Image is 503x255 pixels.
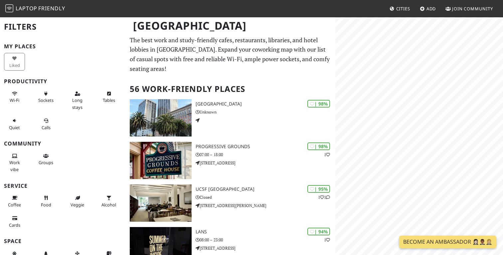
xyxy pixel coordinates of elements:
button: Groups [36,150,57,168]
h2: Filters [4,17,122,37]
button: Alcohol [98,192,119,210]
a: Become an Ambassador 🤵🏻‍♀️🤵🏾‍♂️🤵🏼‍♀️ [399,236,496,248]
span: Friendly [38,5,65,12]
span: Video/audio calls [42,125,51,130]
span: Laptop [16,5,37,12]
span: Power sockets [38,97,54,103]
p: 08:00 – 23:00 [196,237,335,243]
span: Alcohol [101,202,116,208]
button: Tables [98,88,119,106]
p: [STREET_ADDRESS] [196,160,335,166]
a: Progressive Grounds | 98% 1 Progressive Grounds 07:00 – 18:00 [STREET_ADDRESS] [126,142,335,179]
a: One Market Plaza | 98% [GEOGRAPHIC_DATA] Unknown [126,99,335,136]
button: Calls [36,115,57,133]
h3: My Places [4,43,122,50]
h3: [GEOGRAPHIC_DATA] [196,101,335,107]
img: UCSF Mission Bay FAMRI Library [130,184,192,222]
button: Long stays [67,88,88,113]
a: Join Community [443,3,496,15]
h3: Service [4,183,122,189]
button: Wi-Fi [4,88,25,106]
span: Add [426,6,436,12]
button: Work vibe [4,150,25,175]
span: Coffee [8,202,21,208]
h3: Community [4,140,122,147]
button: Cards [4,213,25,230]
p: [STREET_ADDRESS][PERSON_NAME] [196,202,335,209]
img: One Market Plaza [130,99,192,136]
span: Veggie [71,202,84,208]
span: Food [41,202,51,208]
p: 1 [324,151,330,158]
img: Progressive Grounds [130,142,192,179]
span: Long stays [72,97,83,110]
span: Work-friendly tables [103,97,115,103]
a: UCSF Mission Bay FAMRI Library | 95% 11 UCSF [GEOGRAPHIC_DATA] Closed [STREET_ADDRESS][PERSON_NAME] [126,184,335,222]
div: | 98% [307,100,330,108]
h3: Progressive Grounds [196,144,335,149]
a: LaptopFriendly LaptopFriendly [5,3,65,15]
button: Coffee [4,192,25,210]
h3: LANS [196,229,335,235]
span: Cities [396,6,410,12]
div: | 94% [307,228,330,235]
button: Veggie [67,192,88,210]
p: Unknown [196,109,335,115]
p: 1 [324,237,330,243]
img: LaptopFriendly [5,4,13,12]
button: Food [36,192,57,210]
span: Credit cards [9,222,20,228]
span: Group tables [39,159,53,165]
span: Quiet [9,125,20,130]
div: | 98% [307,142,330,150]
h3: Productivity [4,78,122,85]
h2: 56 Work-Friendly Places [130,79,331,99]
h1: [GEOGRAPHIC_DATA] [128,17,334,35]
a: Cities [387,3,413,15]
h3: UCSF [GEOGRAPHIC_DATA] [196,186,335,192]
button: Quiet [4,115,25,133]
p: 07:00 – 18:00 [196,151,335,158]
span: People working [9,159,20,172]
button: Sockets [36,88,57,106]
div: | 95% [307,185,330,193]
span: Stable Wi-Fi [10,97,19,103]
p: [STREET_ADDRESS] [196,245,335,251]
h3: Space [4,238,122,244]
p: The best work and study-friendly cafes, restaurants, libraries, and hotel lobbies in [GEOGRAPHIC_... [130,35,331,74]
a: Add [417,3,439,15]
span: Join Community [452,6,493,12]
p: 1 1 [318,194,330,200]
p: Closed [196,194,335,200]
